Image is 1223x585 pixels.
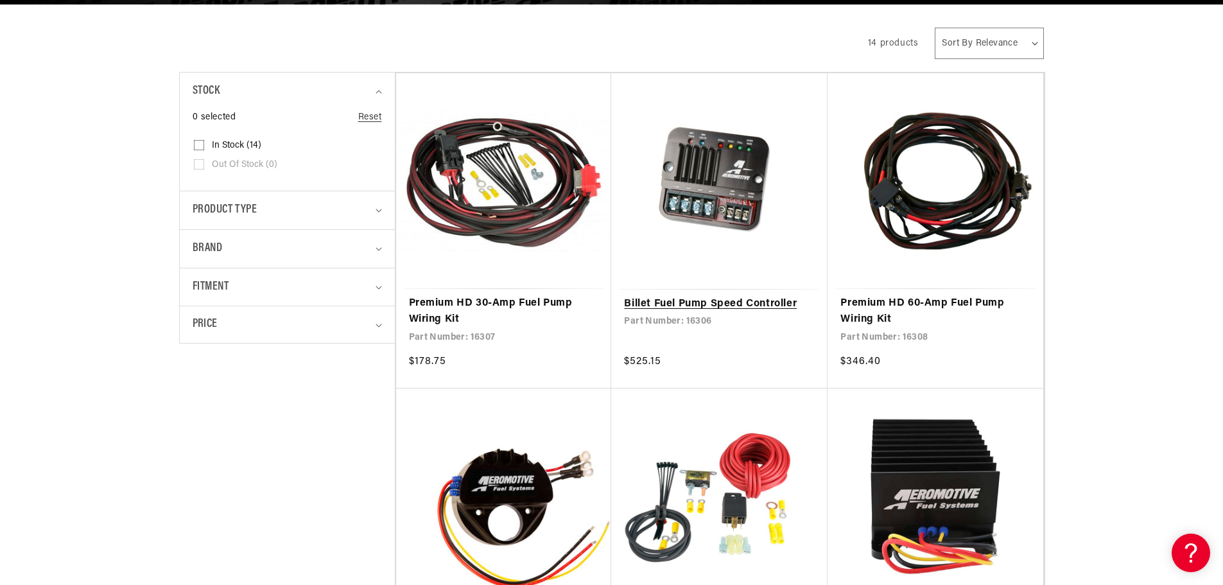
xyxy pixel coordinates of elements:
span: Product type [193,201,257,220]
a: Premium HD 60-Amp Fuel Pump Wiring Kit [840,295,1030,328]
summary: Product type (0 selected) [193,191,382,229]
summary: Stock (0 selected) [193,73,382,110]
summary: Price [193,306,382,343]
span: Fitment [193,278,229,297]
summary: Fitment (0 selected) [193,268,382,306]
a: Premium HD 30-Amp Fuel Pump Wiring Kit [409,295,599,328]
span: Price [193,316,218,333]
a: Reset [358,110,382,125]
span: 0 selected [193,110,236,125]
span: Brand [193,240,223,258]
span: Out of stock (0) [212,159,277,171]
span: 14 products [868,39,919,48]
span: In stock (14) [212,140,261,152]
summary: Brand (0 selected) [193,230,382,268]
a: Billet Fuel Pump Speed Controller [624,296,815,313]
span: Stock [193,82,220,101]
